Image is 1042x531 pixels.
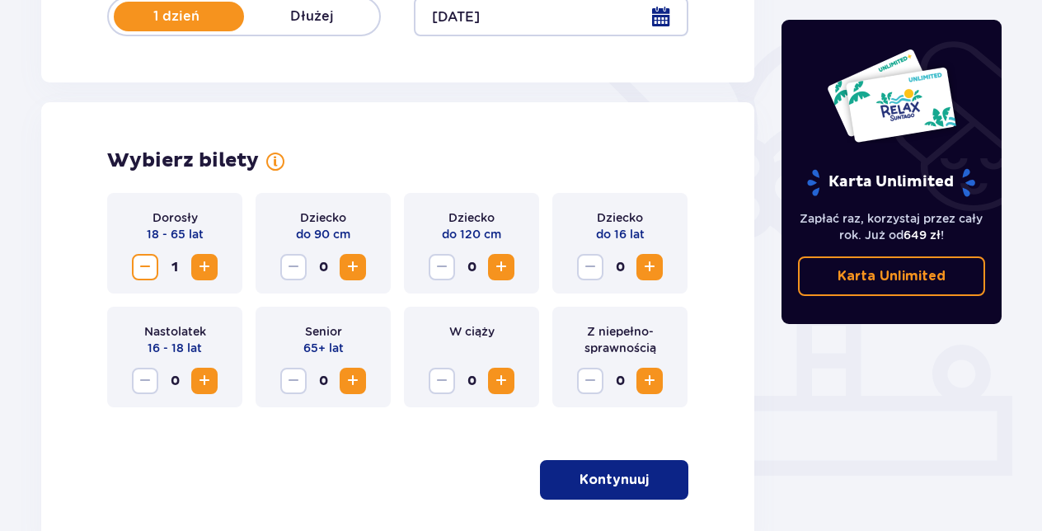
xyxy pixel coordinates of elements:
button: Increase [191,254,218,280]
p: 18 - 65 lat [147,226,204,242]
span: 0 [607,254,633,280]
button: Decrease [577,254,603,280]
a: Karta Unlimited [798,256,986,296]
p: Senior [305,323,342,340]
p: Dłużej [244,7,379,26]
button: Decrease [132,368,158,394]
button: Decrease [280,254,307,280]
p: Nastolatek [144,323,206,340]
button: Increase [488,368,514,394]
span: 649 zł [904,228,941,242]
button: Kontynuuj [540,460,688,500]
button: Increase [340,254,366,280]
button: Increase [488,254,514,280]
p: 16 - 18 lat [148,340,202,356]
p: 65+ lat [303,340,344,356]
p: 1 dzień [109,7,244,26]
span: 1 [162,254,188,280]
button: Decrease [132,254,158,280]
p: W ciąży [449,323,495,340]
p: do 90 cm [296,226,350,242]
p: do 16 lat [596,226,645,242]
p: Dziecko [448,209,495,226]
button: Decrease [577,368,603,394]
span: 0 [458,368,485,394]
p: Karta Unlimited [805,168,977,197]
button: Increase [636,254,663,280]
button: Increase [340,368,366,394]
span: 0 [458,254,485,280]
button: Decrease [429,368,455,394]
p: Dorosły [153,209,198,226]
span: 0 [310,254,336,280]
p: Dziecko [300,209,346,226]
button: Increase [636,368,663,394]
span: 0 [607,368,633,394]
p: Z niepełno­sprawnością [566,323,674,356]
span: 0 [310,368,336,394]
p: Kontynuuj [580,471,649,489]
button: Decrease [280,368,307,394]
button: Decrease [429,254,455,280]
button: Increase [191,368,218,394]
p: Karta Unlimited [838,267,946,285]
p: do 120 cm [442,226,501,242]
span: 0 [162,368,188,394]
p: Wybierz bilety [107,148,259,173]
p: Zapłać raz, korzystaj przez cały rok. Już od ! [798,210,986,243]
p: Dziecko [597,209,643,226]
